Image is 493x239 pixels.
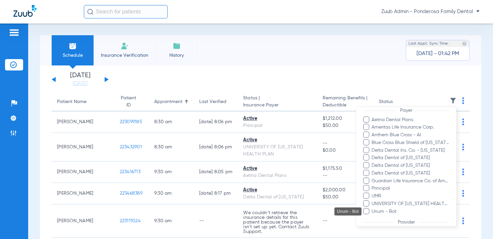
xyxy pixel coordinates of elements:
span: Principal [371,185,449,192]
span: Delta Dental of [US_STATE] [371,170,449,177]
span: Delta Dental of [US_STATE] [371,154,449,161]
span: Delta Dental Ins. Co. - [US_STATE] [371,147,449,154]
span: Provider [393,220,419,224]
span: UMR [371,193,449,200]
span: Aetna Dental Plans [371,116,449,123]
span: Anthem Blue Cross - AI [371,132,449,139]
span: UNIVERSITY OF [US_STATE] HEALTH PLAN [371,200,449,207]
span: Guardian Life Insurance Co. of America [371,177,449,184]
span: Unum - Bot [371,208,449,215]
iframe: Chat Widget [459,207,493,239]
div: Unum - Bot [334,207,362,216]
span: Delta Dental of [US_STATE] [371,162,449,169]
span: Payer [396,108,416,113]
span: Blue Cross Blue Shield of [US_STATE] - Anthem [371,139,449,146]
span: Ameritas Life Insurance Corp. [371,124,449,131]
